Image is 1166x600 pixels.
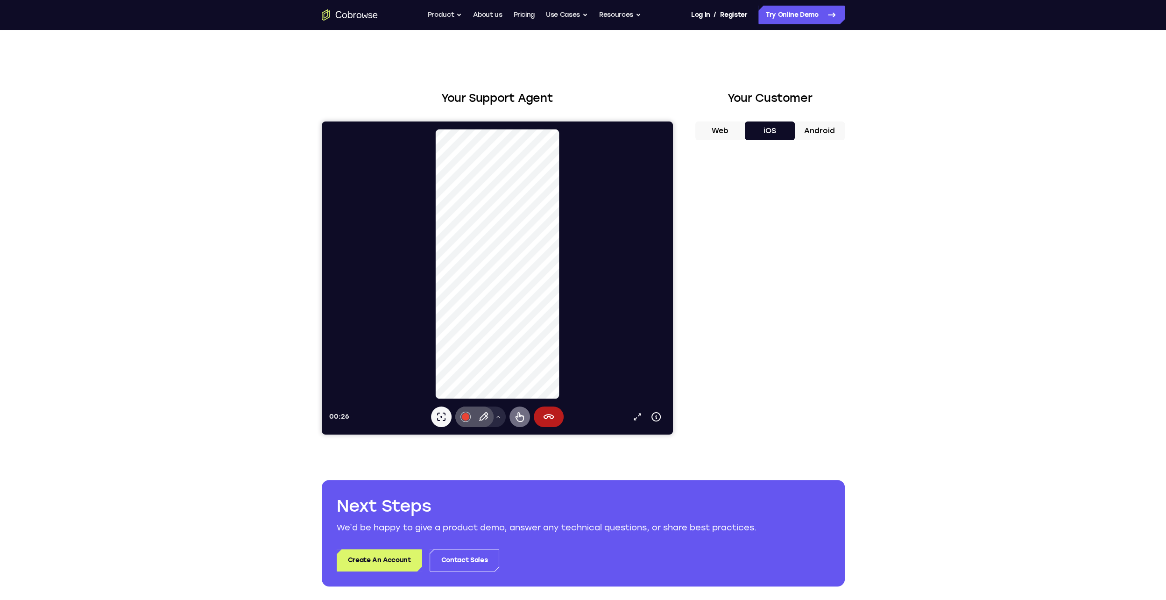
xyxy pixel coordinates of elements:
button: Remote control [188,285,208,306]
span: / [714,9,716,21]
a: Go to the home page [322,9,378,21]
button: Resources [599,6,641,24]
a: Register [720,6,747,24]
button: Use Cases [546,6,588,24]
h2: Next Steps [337,495,830,517]
a: Log In [691,6,710,24]
button: Android [795,121,845,140]
a: Pricing [513,6,535,24]
button: iOS [745,121,795,140]
button: Web [695,121,745,140]
button: Pen [151,285,172,306]
button: Product [428,6,462,24]
button: Laser pointer [109,285,130,306]
button: Annotations color [134,285,154,306]
a: About us [473,6,502,24]
button: End session [212,285,242,306]
iframe: Agent [322,121,673,435]
p: We’d be happy to give a product demo, answer any technical questions, or share best practices. [337,521,830,534]
a: Contact Sales [430,549,499,571]
button: Device info [325,286,344,305]
a: Create An Account [337,549,422,571]
h2: Your Customer [695,90,845,107]
h2: Your Support Agent [322,90,673,107]
button: Drawing tools menu [169,285,184,306]
a: Try Online Demo [758,6,845,24]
